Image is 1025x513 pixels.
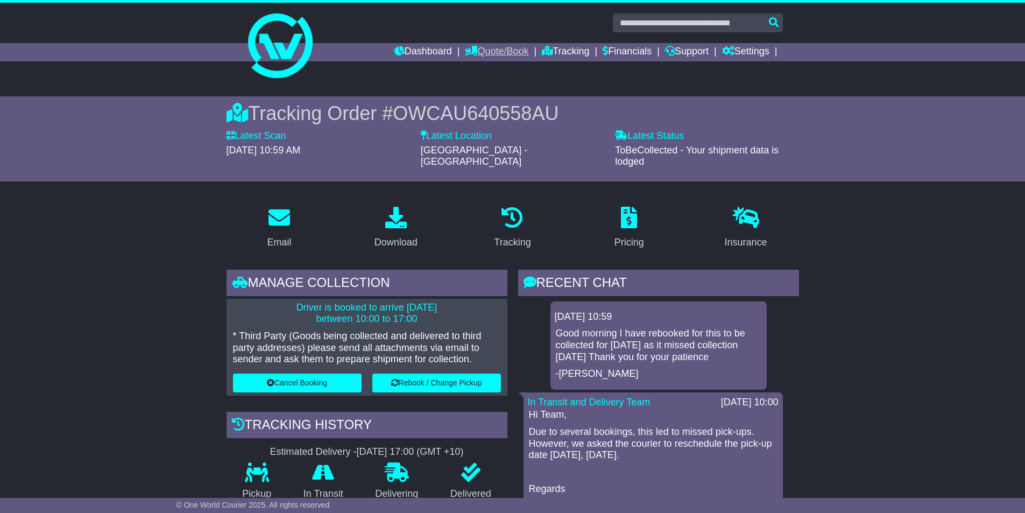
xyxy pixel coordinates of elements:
[603,43,652,61] a: Financials
[227,270,507,299] div: Manage collection
[233,331,501,366] p: * Third Party (Goods being collected and delivered to third party addresses) please send all atta...
[465,43,528,61] a: Quote/Book
[487,203,538,254] a: Tracking
[528,397,651,407] a: In Transit and Delivery Team
[556,328,761,363] p: Good morning I have rebooked for this to be collected for [DATE] as it missed collection [DATE] T...
[394,43,452,61] a: Dashboard
[614,235,644,250] div: Pricing
[267,235,291,250] div: Email
[718,203,774,254] a: Insurance
[260,203,298,254] a: Email
[227,412,507,441] div: Tracking history
[555,311,762,323] div: [DATE] 10:59
[721,397,779,409] div: [DATE] 10:00
[227,488,288,500] p: Pickup
[542,43,589,61] a: Tracking
[665,43,709,61] a: Support
[529,409,777,421] p: Hi Team,
[359,488,435,500] p: Delivering
[233,374,362,392] button: Cancel Booking
[615,130,684,142] label: Latest Status
[556,368,761,380] p: -[PERSON_NAME]
[434,488,507,500] p: Delivered
[421,130,492,142] label: Latest Location
[227,145,301,156] span: [DATE] 10:59 AM
[722,43,769,61] a: Settings
[607,203,651,254] a: Pricing
[529,483,777,495] p: Regards
[227,130,286,142] label: Latest Scan
[393,102,559,124] span: OWCAU640558AU
[227,102,799,125] div: Tracking Order #
[367,203,425,254] a: Download
[357,446,464,458] div: [DATE] 17:00 (GMT +10)
[518,270,799,299] div: RECENT CHAT
[421,145,527,167] span: [GEOGRAPHIC_DATA] - [GEOGRAPHIC_DATA]
[529,426,777,461] p: Due to several bookings, this led to missed pick-ups. However, we asked the courier to reschedule...
[372,374,501,392] button: Rebook / Change Pickup
[494,235,531,250] div: Tracking
[176,501,332,509] span: © One World Courier 2025. All rights reserved.
[615,145,779,167] span: ToBeCollected - Your shipment data is lodged
[287,488,359,500] p: In Transit
[227,446,507,458] div: Estimated Delivery -
[233,302,501,325] p: Driver is booked to arrive [DATE] between 10:00 to 17:00
[725,235,767,250] div: Insurance
[374,235,418,250] div: Download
